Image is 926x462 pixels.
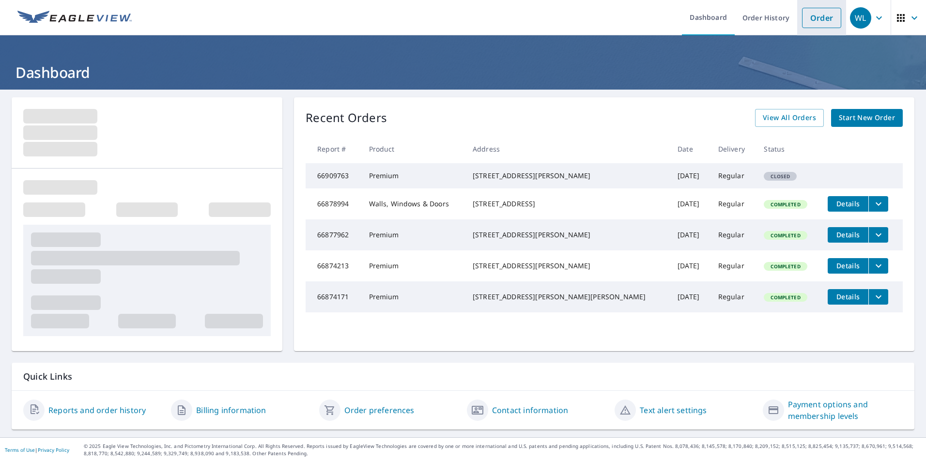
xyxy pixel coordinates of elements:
th: Delivery [710,135,756,163]
td: [DATE] [670,250,710,281]
a: Terms of Use [5,447,35,453]
span: Details [833,199,863,208]
td: 66878994 [306,188,361,219]
th: Report # [306,135,361,163]
td: 66909763 [306,163,361,188]
div: [STREET_ADDRESS][PERSON_NAME] [473,261,662,271]
th: Address [465,135,670,163]
td: Premium [361,250,465,281]
td: Regular [710,281,756,312]
th: Date [670,135,710,163]
span: Details [833,292,863,301]
button: detailsBtn-66877962 [828,227,868,243]
td: Regular [710,188,756,219]
a: Reports and order history [48,404,146,416]
td: 66874171 [306,281,361,312]
button: detailsBtn-66878994 [828,196,868,212]
div: [STREET_ADDRESS][PERSON_NAME][PERSON_NAME] [473,292,662,302]
span: Details [833,230,863,239]
span: Start New Order [839,112,895,124]
span: Closed [765,173,796,180]
td: Premium [361,219,465,250]
a: Order [802,8,841,28]
span: Completed [765,201,806,208]
a: Payment options and membership levels [788,399,903,422]
span: View All Orders [763,112,816,124]
th: Product [361,135,465,163]
th: Status [756,135,820,163]
div: [STREET_ADDRESS][PERSON_NAME] [473,171,662,181]
td: Regular [710,219,756,250]
button: filesDropdownBtn-66877962 [868,227,888,243]
span: Completed [765,232,806,239]
td: 66874213 [306,250,361,281]
div: WL [850,7,871,29]
h1: Dashboard [12,62,914,82]
span: Completed [765,263,806,270]
a: Contact information [492,404,568,416]
td: Premium [361,281,465,312]
td: 66877962 [306,219,361,250]
span: Details [833,261,863,270]
a: Billing information [196,404,266,416]
button: detailsBtn-66874213 [828,258,868,274]
td: [DATE] [670,219,710,250]
img: EV Logo [17,11,132,25]
td: [DATE] [670,163,710,188]
button: filesDropdownBtn-66874171 [868,289,888,305]
p: Recent Orders [306,109,387,127]
div: [STREET_ADDRESS] [473,199,662,209]
a: Order preferences [344,404,415,416]
button: filesDropdownBtn-66878994 [868,196,888,212]
td: [DATE] [670,188,710,219]
a: Privacy Policy [38,447,69,453]
div: [STREET_ADDRESS][PERSON_NAME] [473,230,662,240]
td: Regular [710,163,756,188]
button: detailsBtn-66874171 [828,289,868,305]
a: View All Orders [755,109,824,127]
p: Quick Links [23,370,903,383]
td: Regular [710,250,756,281]
p: © 2025 Eagle View Technologies, Inc. and Pictometry International Corp. All Rights Reserved. Repo... [84,443,921,457]
a: Text alert settings [640,404,707,416]
td: [DATE] [670,281,710,312]
a: Start New Order [831,109,903,127]
span: Completed [765,294,806,301]
button: filesDropdownBtn-66874213 [868,258,888,274]
td: Walls, Windows & Doors [361,188,465,219]
p: | [5,447,69,453]
td: Premium [361,163,465,188]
